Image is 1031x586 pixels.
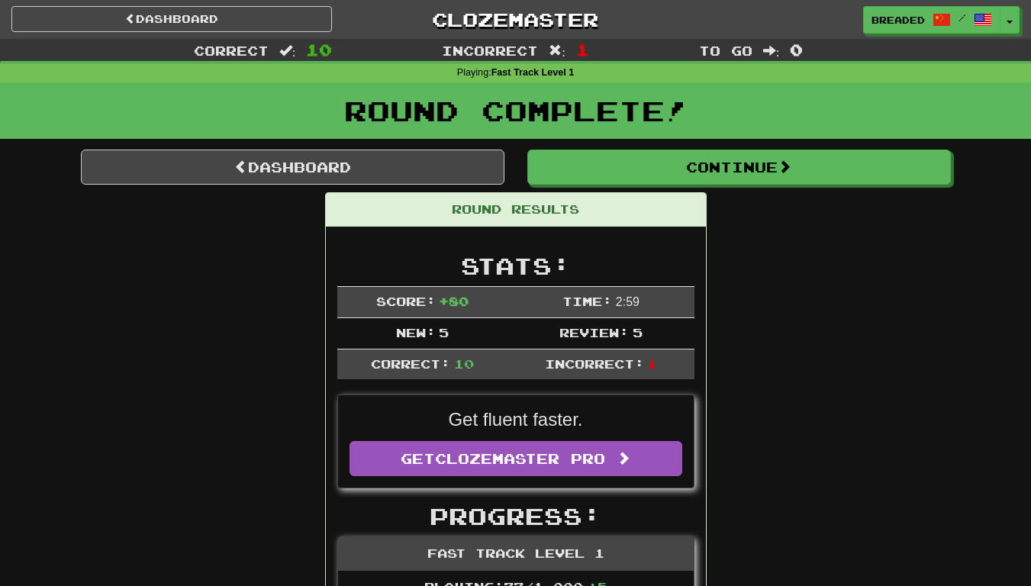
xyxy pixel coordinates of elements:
[616,295,640,308] span: 2 : 59
[5,95,1026,126] h1: Round Complete!
[376,294,436,308] span: Score:
[633,325,643,340] span: 5
[454,356,474,371] span: 10
[763,44,780,57] span: :
[576,40,589,59] span: 1
[11,6,332,32] a: Dashboard
[491,67,575,78] strong: Fast Track Level 1
[396,325,436,340] span: New:
[699,43,752,58] span: To go
[371,356,450,371] span: Correct:
[559,325,629,340] span: Review:
[326,193,706,227] div: Round Results
[545,356,644,371] span: Incorrect:
[350,407,682,433] p: Get fluent faster.
[527,150,951,185] button: Continue
[549,44,565,57] span: :
[439,294,469,308] span: + 80
[279,44,296,57] span: :
[562,294,612,308] span: Time:
[872,13,925,27] span: Breaded
[338,537,694,571] div: Fast Track Level 1
[647,356,657,371] span: 1
[81,150,504,185] a: Dashboard
[337,504,694,529] h2: Progress:
[355,6,675,33] a: Clozemaster
[959,12,966,23] span: /
[337,253,694,279] h2: Stats:
[863,6,1000,34] a: Breaded /
[442,43,538,58] span: Incorrect
[790,40,803,59] span: 0
[435,450,605,467] span: Clozemaster Pro
[350,441,682,476] a: GetClozemaster Pro
[306,40,332,59] span: 10
[194,43,269,58] span: Correct
[439,325,449,340] span: 5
